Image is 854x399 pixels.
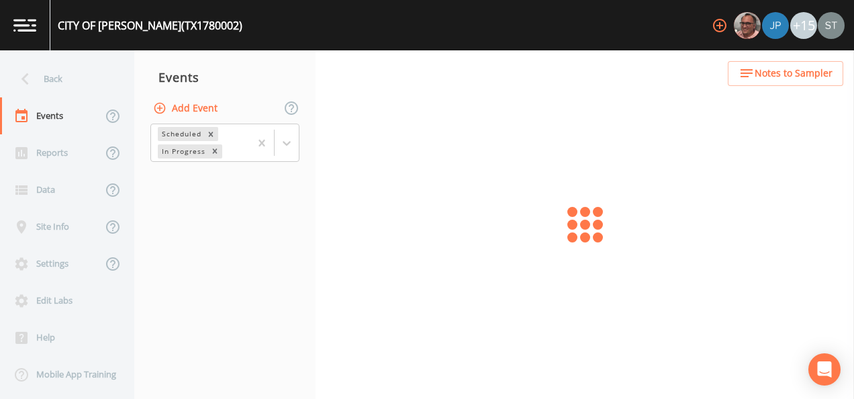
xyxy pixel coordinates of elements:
div: Events [134,60,316,94]
div: Joshua gere Paul [761,12,790,39]
div: Open Intercom Messenger [808,353,841,386]
img: e2d790fa78825a4bb76dcb6ab311d44c [734,12,761,39]
img: logo [13,19,36,32]
div: +15 [790,12,817,39]
span: Notes to Sampler [755,65,833,82]
div: Remove In Progress [207,144,222,159]
img: 41241ef155101aa6d92a04480b0d0000 [762,12,789,39]
div: Mike Franklin [733,12,761,39]
div: CITY OF [PERSON_NAME] (TX1780002) [58,17,242,34]
div: Remove Scheduled [203,127,218,141]
img: c0670e89e469b6405363224a5fca805c [818,12,845,39]
div: In Progress [158,144,207,159]
div: Scheduled [158,127,203,141]
button: Add Event [150,96,223,121]
button: Notes to Sampler [728,61,843,86]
